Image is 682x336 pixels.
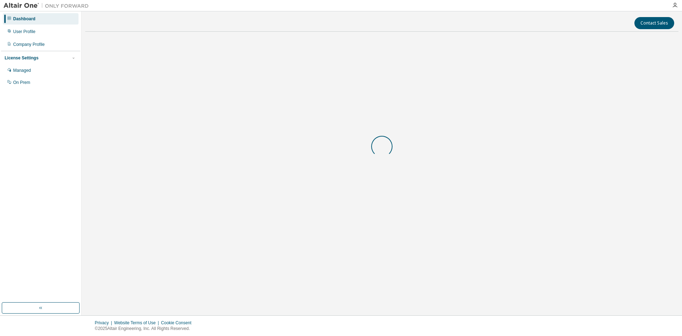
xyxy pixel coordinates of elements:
div: License Settings [5,55,38,61]
p: © 2025 Altair Engineering, Inc. All Rights Reserved. [95,326,196,332]
div: Website Terms of Use [114,320,161,326]
div: Privacy [95,320,114,326]
div: Cookie Consent [161,320,195,326]
div: Dashboard [13,16,36,22]
button: Contact Sales [634,17,674,29]
img: Altair One [4,2,92,9]
div: Company Profile [13,42,45,47]
div: On Prem [13,80,30,85]
div: Managed [13,68,31,73]
div: User Profile [13,29,36,34]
